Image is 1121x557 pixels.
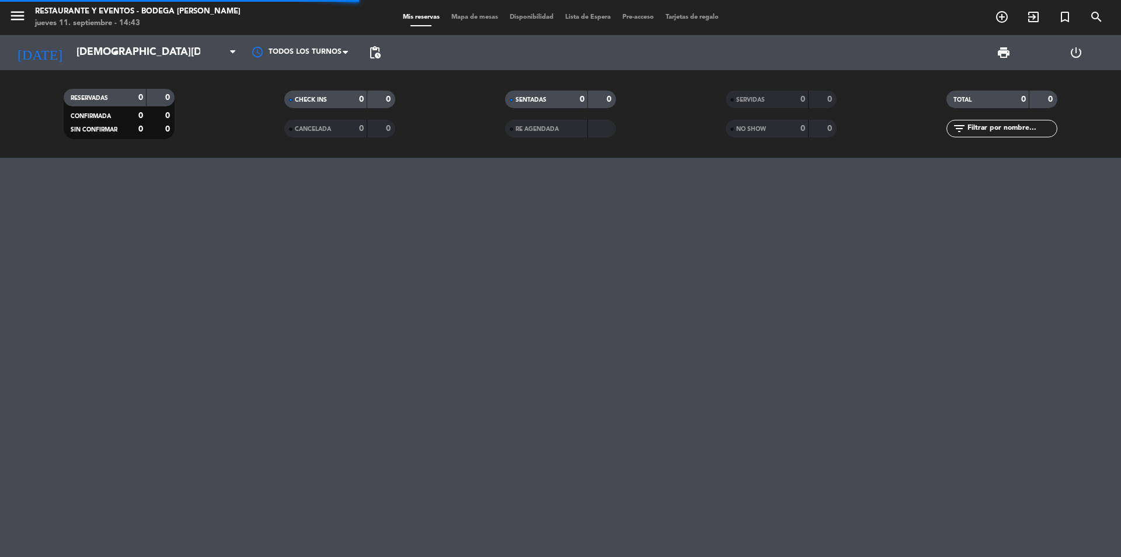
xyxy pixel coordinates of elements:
[966,122,1057,135] input: Filtrar por nombre...
[617,14,660,20] span: Pre-acceso
[800,95,805,103] strong: 0
[1058,10,1072,24] i: turned_in_not
[9,7,26,29] button: menu
[165,112,172,120] strong: 0
[607,95,614,103] strong: 0
[386,124,393,133] strong: 0
[580,95,584,103] strong: 0
[1026,10,1040,24] i: exit_to_app
[516,126,559,132] span: RE AGENDADA
[138,112,143,120] strong: 0
[827,95,834,103] strong: 0
[165,94,172,102] strong: 0
[295,97,327,103] span: CHECK INS
[1040,35,1112,70] div: LOG OUT
[516,97,546,103] span: SENTADAS
[736,126,766,132] span: NO SHOW
[35,6,241,18] div: Restaurante y Eventos - Bodega [PERSON_NAME]
[660,14,725,20] span: Tarjetas de regalo
[359,124,364,133] strong: 0
[368,46,382,60] span: pending_actions
[1069,46,1083,60] i: power_settings_new
[1089,10,1103,24] i: search
[995,10,1009,24] i: add_circle_outline
[9,40,71,65] i: [DATE]
[1048,95,1055,103] strong: 0
[165,125,172,133] strong: 0
[71,127,117,133] span: SIN CONFIRMAR
[1021,95,1026,103] strong: 0
[71,95,108,101] span: RESERVADAS
[295,126,331,132] span: CANCELADA
[138,125,143,133] strong: 0
[386,95,393,103] strong: 0
[445,14,504,20] span: Mapa de mesas
[800,124,805,133] strong: 0
[35,18,241,29] div: jueves 11. septiembre - 14:43
[997,46,1011,60] span: print
[397,14,445,20] span: Mis reservas
[559,14,617,20] span: Lista de Espera
[9,7,26,25] i: menu
[504,14,559,20] span: Disponibilidad
[827,124,834,133] strong: 0
[109,46,123,60] i: arrow_drop_down
[359,95,364,103] strong: 0
[953,97,972,103] span: TOTAL
[952,122,966,136] i: filter_list
[736,97,765,103] span: SERVIDAS
[138,94,143,102] strong: 0
[71,113,111,119] span: CONFIRMADA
